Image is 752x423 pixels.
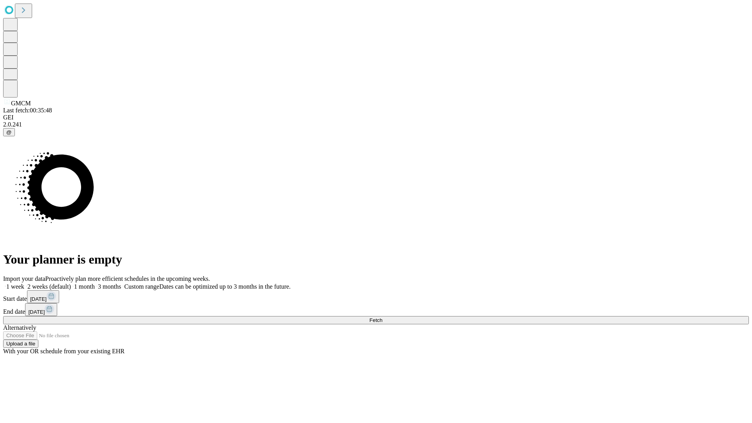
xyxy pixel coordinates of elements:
[3,275,45,282] span: Import your data
[3,348,125,354] span: With your OR schedule from your existing EHR
[27,283,71,290] span: 2 weeks (default)
[3,340,38,348] button: Upload a file
[98,283,121,290] span: 3 months
[6,283,24,290] span: 1 week
[28,309,45,315] span: [DATE]
[3,114,749,121] div: GEI
[159,283,291,290] span: Dates can be optimized up to 3 months in the future.
[3,107,52,114] span: Last fetch: 00:35:48
[3,303,749,316] div: End date
[3,290,749,303] div: Start date
[6,129,12,135] span: @
[124,283,159,290] span: Custom range
[3,128,15,136] button: @
[27,290,59,303] button: [DATE]
[3,316,749,324] button: Fetch
[3,324,36,331] span: Alternatively
[369,317,382,323] span: Fetch
[45,275,210,282] span: Proactively plan more efficient schedules in the upcoming weeks.
[30,296,47,302] span: [DATE]
[74,283,95,290] span: 1 month
[3,252,749,267] h1: Your planner is empty
[3,121,749,128] div: 2.0.241
[11,100,31,107] span: GMCM
[25,303,57,316] button: [DATE]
